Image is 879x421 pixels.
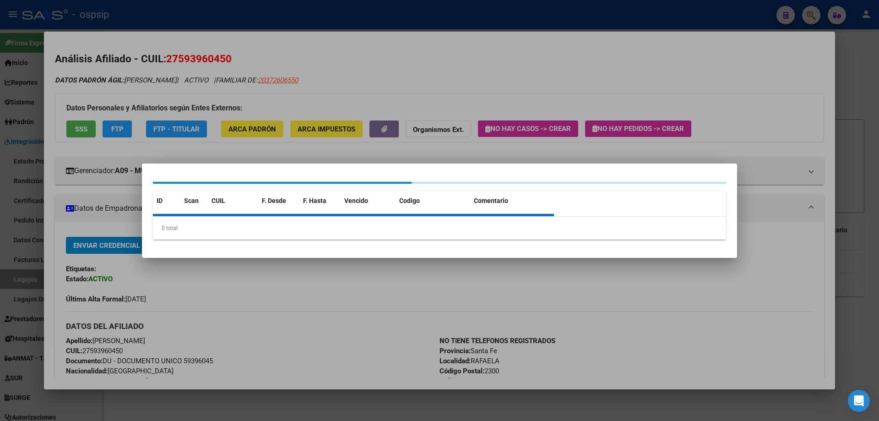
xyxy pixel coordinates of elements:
[153,191,180,211] datatable-header-cell: ID
[208,191,258,211] datatable-header-cell: CUIL
[262,197,286,204] span: F. Desde
[184,197,199,204] span: Scan
[848,390,870,412] div: Open Intercom Messenger
[344,197,368,204] span: Vencido
[396,191,470,211] datatable-header-cell: Codigo
[474,197,508,204] span: Comentario
[303,197,326,204] span: F. Hasta
[157,197,163,204] span: ID
[180,191,208,211] datatable-header-cell: Scan
[153,217,726,240] div: 0 total
[470,191,554,211] datatable-header-cell: Comentario
[341,191,396,211] datatable-header-cell: Vencido
[299,191,341,211] datatable-header-cell: F. Hasta
[212,197,225,204] span: CUIL
[258,191,299,211] datatable-header-cell: F. Desde
[399,197,420,204] span: Codigo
